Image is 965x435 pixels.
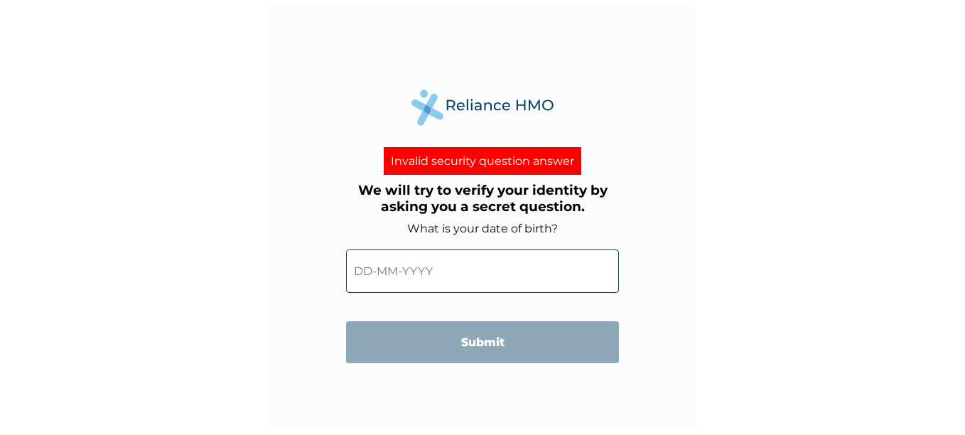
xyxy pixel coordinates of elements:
div: Invalid security question answer [384,147,581,175]
input: DD-MM-YYYY [346,249,619,293]
input: Submit [346,321,619,363]
img: Reliance Health's Logo [411,90,554,126]
h3: We will try to verify your identity by asking you a secret question. [346,182,619,215]
label: What is your date of birth? [407,222,558,235]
